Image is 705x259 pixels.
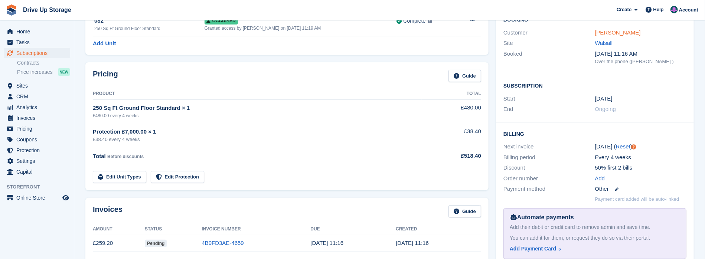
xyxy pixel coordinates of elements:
div: Billing period [503,153,595,162]
span: Coupons [16,134,61,145]
span: Sites [16,81,61,91]
a: menu [4,81,70,91]
a: Drive Up Storage [20,4,74,16]
time: 2025-09-18 10:16:19 UTC [310,240,343,246]
div: Site [503,39,595,47]
div: Next invoice [503,142,595,151]
div: Payment method [503,185,595,193]
span: CRM [16,91,61,102]
div: Over the phone ([PERSON_NAME] ) [595,58,686,65]
span: Ongoing [595,106,616,112]
div: [DATE] 11:16 AM [595,50,686,58]
a: Preview store [61,193,70,202]
div: NEW [58,68,70,76]
div: Order number [503,174,595,183]
img: stora-icon-8386f47178a22dfd0bd8f6a31ec36ba5ce8667c1dd55bd0f319d3a0aa187defe.svg [6,4,17,16]
div: Granted access by [PERSON_NAME] on [DATE] 11:19 AM [205,25,397,32]
a: menu [4,37,70,47]
td: £38.40 [422,123,481,147]
div: Complete [404,17,426,25]
span: Pricing [16,124,61,134]
a: Guide [448,70,481,82]
a: menu [4,134,70,145]
a: Add [595,174,605,183]
h2: Subscription [503,82,686,89]
span: Price increases [17,69,53,76]
th: Created [396,223,481,235]
td: £480.00 [422,99,481,123]
a: menu [4,113,70,123]
th: Invoice Number [202,223,310,235]
th: Status [145,223,202,235]
span: Home [16,26,61,37]
div: You can add it for them, or request they do so via their portal. [510,234,680,242]
div: Add their debit or credit card to remove admin and save time. [510,223,680,231]
div: Every 4 weeks [595,153,686,162]
a: Edit Unit Types [93,171,146,183]
span: Analytics [16,102,61,112]
a: menu [4,48,70,58]
a: menu [4,124,70,134]
div: Tooltip anchor [630,144,637,150]
a: Reset [616,143,630,150]
a: menu [4,193,70,203]
a: menu [4,156,70,166]
span: Occupied [205,17,238,24]
a: Add Unit [93,39,116,48]
div: 50% first 2 bills [595,164,686,172]
div: £38.40 every 4 weeks [93,136,422,143]
span: Tasks [16,37,61,47]
div: Automate payments [510,213,680,222]
span: Before discounts [107,154,144,159]
div: Other [595,185,686,193]
span: Settings [16,156,61,166]
div: Discount [503,164,595,172]
a: Contracts [17,59,70,66]
span: Account [679,6,698,14]
a: Price increases NEW [17,68,70,76]
a: [PERSON_NAME] [595,29,641,36]
span: Help [653,6,664,13]
span: Subscriptions [16,48,61,58]
a: menu [4,91,70,102]
span: Total [93,153,106,159]
span: Storefront [7,183,74,191]
span: Invoices [16,113,61,123]
a: Add Payment Card [510,245,677,253]
p: Payment card added will be auto-linked [595,196,679,203]
div: Booked [503,50,595,65]
div: 250 Sq Ft Ground Floor Standard × 1 [93,104,422,112]
a: Walsall [595,40,613,46]
h2: Invoices [93,205,123,217]
div: £518.40 [422,152,481,160]
time: 2025-09-17 00:00:00 UTC [595,95,613,103]
a: Edit Protection [151,171,204,183]
div: Start [503,95,595,103]
div: Protection £7,000.00 × 1 [93,128,422,136]
a: menu [4,26,70,37]
div: 082 [94,17,205,25]
div: Customer [503,29,595,37]
td: £259.20 [93,235,145,252]
span: Online Store [16,193,61,203]
img: icon-info-grey-7440780725fd019a000dd9b08b2336e03edf1995a4989e88bcd33f0948082b44.svg [428,19,432,23]
th: Due [310,223,396,235]
a: menu [4,102,70,112]
h2: Billing [503,130,686,137]
th: Amount [93,223,145,235]
time: 2025-09-17 10:16:20 UTC [396,240,429,246]
th: Total [422,88,481,100]
a: Guide [448,205,481,217]
div: £480.00 every 4 weeks [93,112,422,119]
div: 250 Sq Ft Ground Floor Standard [94,25,205,32]
th: Product [93,88,422,100]
div: [DATE] ( ) [595,142,686,151]
span: Create [617,6,631,13]
img: Andy [670,6,678,13]
a: menu [4,167,70,177]
a: 4B9FD3AE-4659 [202,240,244,246]
span: Protection [16,145,61,155]
span: Capital [16,167,61,177]
a: menu [4,145,70,155]
span: Pending [145,240,167,247]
